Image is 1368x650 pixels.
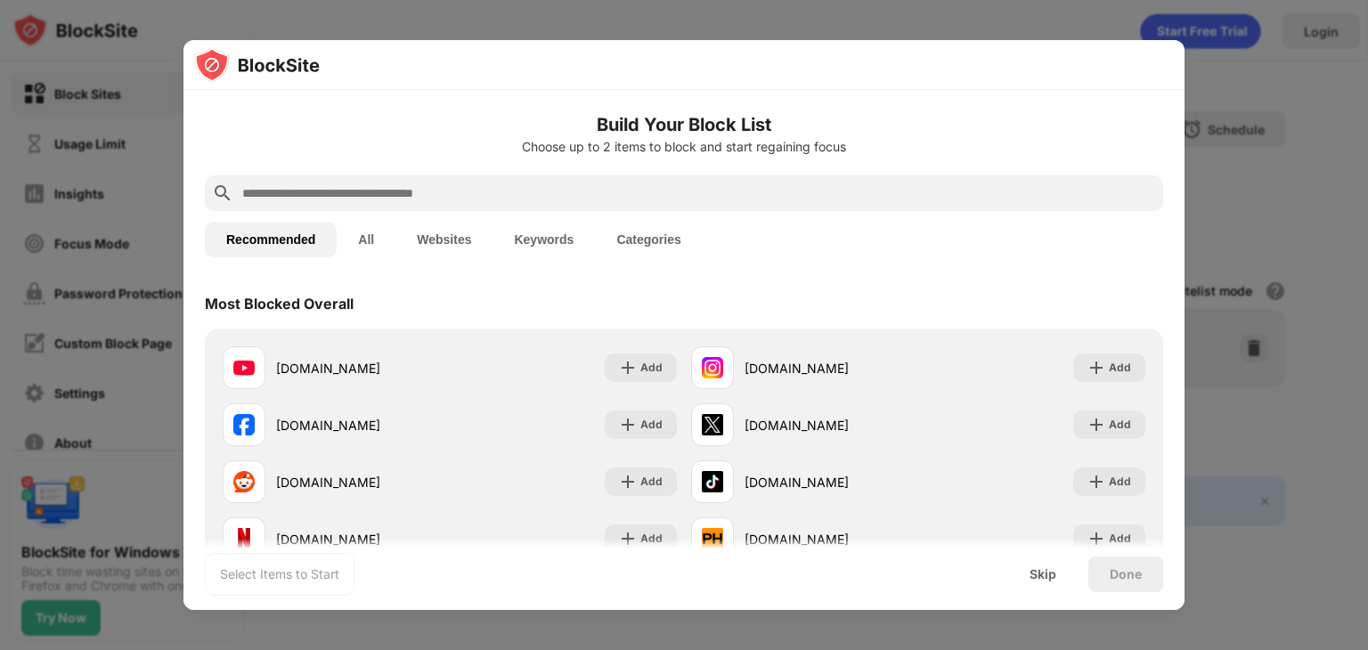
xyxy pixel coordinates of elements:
[702,528,723,549] img: favicons
[1030,567,1056,581] div: Skip
[745,359,918,378] div: [DOMAIN_NAME]
[640,530,663,548] div: Add
[276,530,450,548] div: [DOMAIN_NAME]
[595,222,702,257] button: Categories
[233,414,255,435] img: favicons
[212,183,233,204] img: search.svg
[233,528,255,549] img: favicons
[745,473,918,492] div: [DOMAIN_NAME]
[337,222,395,257] button: All
[205,111,1163,138] h6: Build Your Block List
[194,47,320,83] img: logo-blocksite.svg
[702,357,723,378] img: favicons
[233,357,255,378] img: favicons
[1110,567,1142,581] div: Done
[702,414,723,435] img: favicons
[745,530,918,548] div: [DOMAIN_NAME]
[1109,359,1131,377] div: Add
[205,295,354,313] div: Most Blocked Overall
[276,359,450,378] div: [DOMAIN_NAME]
[640,359,663,377] div: Add
[276,473,450,492] div: [DOMAIN_NAME]
[745,416,918,435] div: [DOMAIN_NAME]
[205,140,1163,154] div: Choose up to 2 items to block and start regaining focus
[640,473,663,491] div: Add
[1109,416,1131,434] div: Add
[233,471,255,492] img: favicons
[1109,473,1131,491] div: Add
[1109,530,1131,548] div: Add
[395,222,493,257] button: Websites
[205,222,337,257] button: Recommended
[640,416,663,434] div: Add
[276,416,450,435] div: [DOMAIN_NAME]
[702,471,723,492] img: favicons
[493,222,595,257] button: Keywords
[220,565,339,583] div: Select Items to Start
